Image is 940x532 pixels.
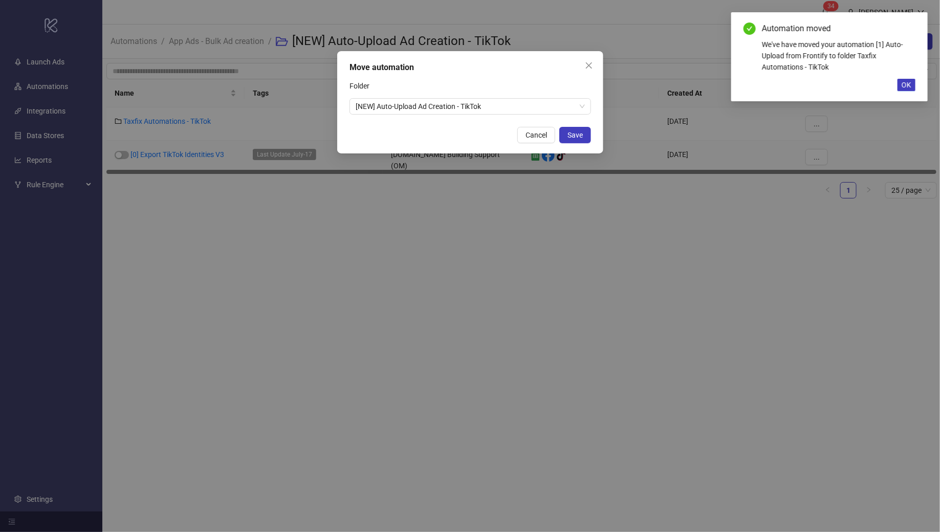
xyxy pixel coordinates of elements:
[567,131,583,139] span: Save
[517,127,555,143] button: Cancel
[744,23,756,35] span: check-circle
[585,61,593,70] span: close
[559,127,591,143] button: Save
[904,23,915,34] a: Close
[762,23,915,35] div: Automation moved
[349,61,591,74] div: Move automation
[356,99,585,114] span: [NEW] Auto-Upload Ad Creation - TikTok
[526,131,547,139] span: Cancel
[902,81,911,89] span: OK
[898,79,915,91] button: OK
[349,78,376,94] label: Folder
[581,57,597,74] button: Close
[762,39,915,73] div: We've have moved your automation [1] Auto-Upload from Frontify to folder Taxfix Automations - TikTok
